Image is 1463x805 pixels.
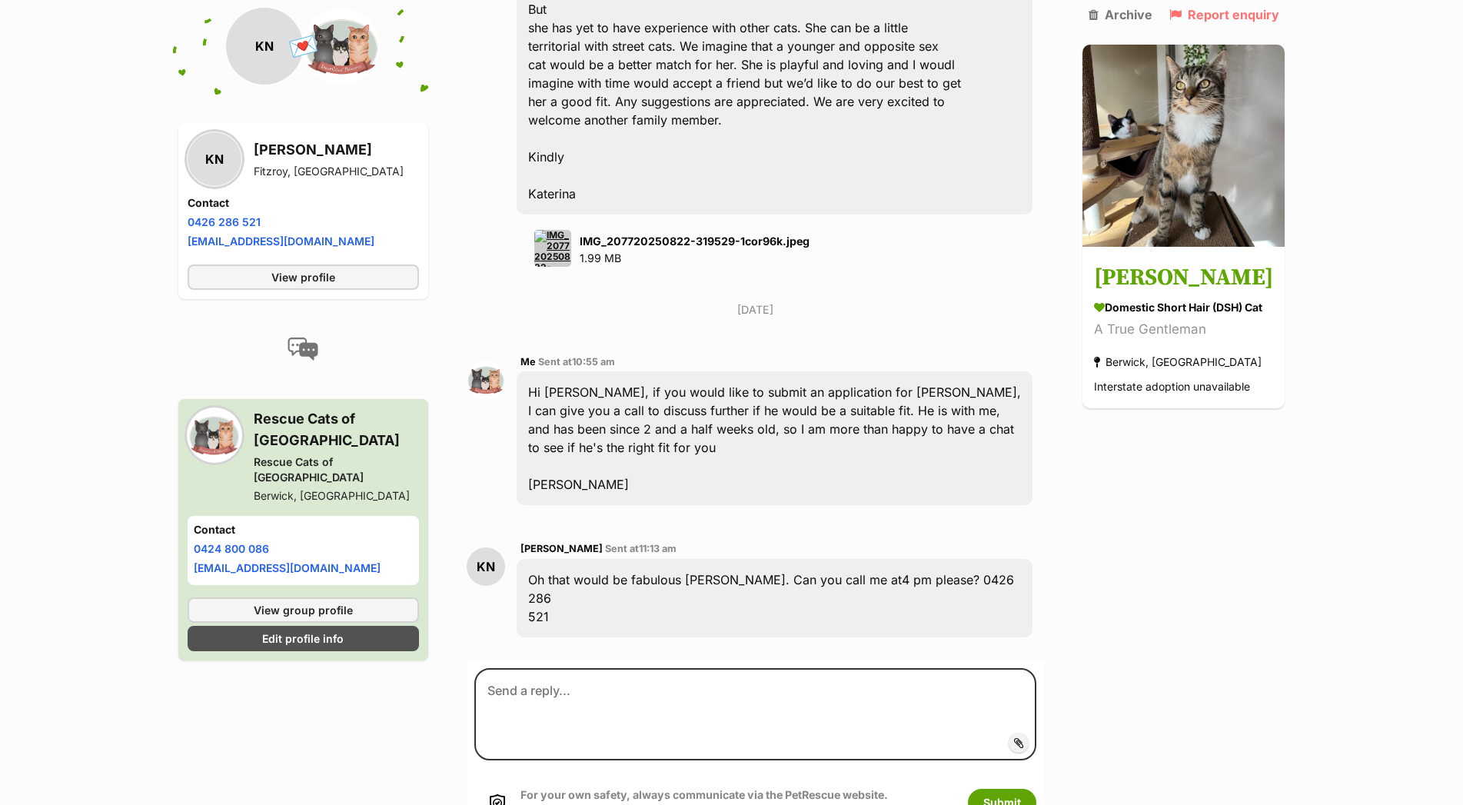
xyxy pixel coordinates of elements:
span: View profile [271,269,335,285]
span: Sent at [605,543,677,554]
strong: IMG_207720250822-319529-1cor96k.jpeg [580,235,810,248]
span: [PERSON_NAME] [520,543,603,554]
h3: [PERSON_NAME] [254,139,404,161]
img: conversation-icon-4a6f8262b818ee0b60e3300018af0b2d0b884aa5de6e9bcb8d3d4eeb1a70a7c4.svg [288,338,318,361]
span: 10:55 am [572,356,615,368]
span: Sent at [538,356,615,368]
img: Rescue Cats of Melbourne profile pic [467,361,505,399]
a: [PERSON_NAME] Domestic Short Hair (DSH) Cat A True Gentleman Berwick, [GEOGRAPHIC_DATA] Interstat... [1082,250,1285,409]
span: 1.99 MB [580,251,621,264]
div: Fitzroy, [GEOGRAPHIC_DATA] [254,164,404,179]
div: Berwick, [GEOGRAPHIC_DATA] [254,488,420,504]
span: View group profile [254,602,353,618]
span: 11:13 am [639,543,677,554]
h4: Contact [188,195,420,211]
img: IMG_207720250822-319529-1cor96k.jpeg [534,230,571,267]
img: Rescue Cats of Melbourne profile pic [303,8,380,85]
div: Berwick, [GEOGRAPHIC_DATA] [1094,352,1262,373]
span: Edit profile info [262,630,344,647]
div: Rescue Cats of [GEOGRAPHIC_DATA] [254,454,420,485]
div: KN [226,8,303,85]
a: View group profile [188,597,420,623]
div: Hi [PERSON_NAME], if you would like to submit an application for [PERSON_NAME], I can give you a ... [517,371,1032,505]
a: [EMAIL_ADDRESS][DOMAIN_NAME] [194,561,381,574]
strong: For your own safety, always communicate via the PetRescue website. [520,788,888,801]
a: Archive [1089,8,1152,22]
div: KN [467,547,505,586]
a: 0426 286 521 [188,215,261,228]
a: View profile [188,264,420,290]
div: Oh that would be fabulous [PERSON_NAME]. Can you call me at4 pm please? 0426 286 521 [517,559,1032,637]
div: A True Gentleman [1094,320,1273,341]
div: KN [188,132,241,186]
h3: Rescue Cats of [GEOGRAPHIC_DATA] [254,408,420,451]
span: Me [520,356,536,368]
h3: [PERSON_NAME] [1094,261,1273,296]
a: [EMAIL_ADDRESS][DOMAIN_NAME] [188,235,374,248]
div: Domestic Short Hair (DSH) Cat [1094,300,1273,316]
a: Report enquiry [1169,8,1279,22]
h4: Contact [194,522,414,537]
a: 0424 800 086 [194,542,269,555]
p: [DATE] [467,301,1044,318]
a: Edit profile info [188,626,420,651]
img: Bramble [1082,45,1285,247]
span: 💌 [286,30,321,63]
img: Rescue Cats of Melbourne profile pic [188,408,241,462]
span: Interstate adoption unavailable [1094,381,1250,394]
